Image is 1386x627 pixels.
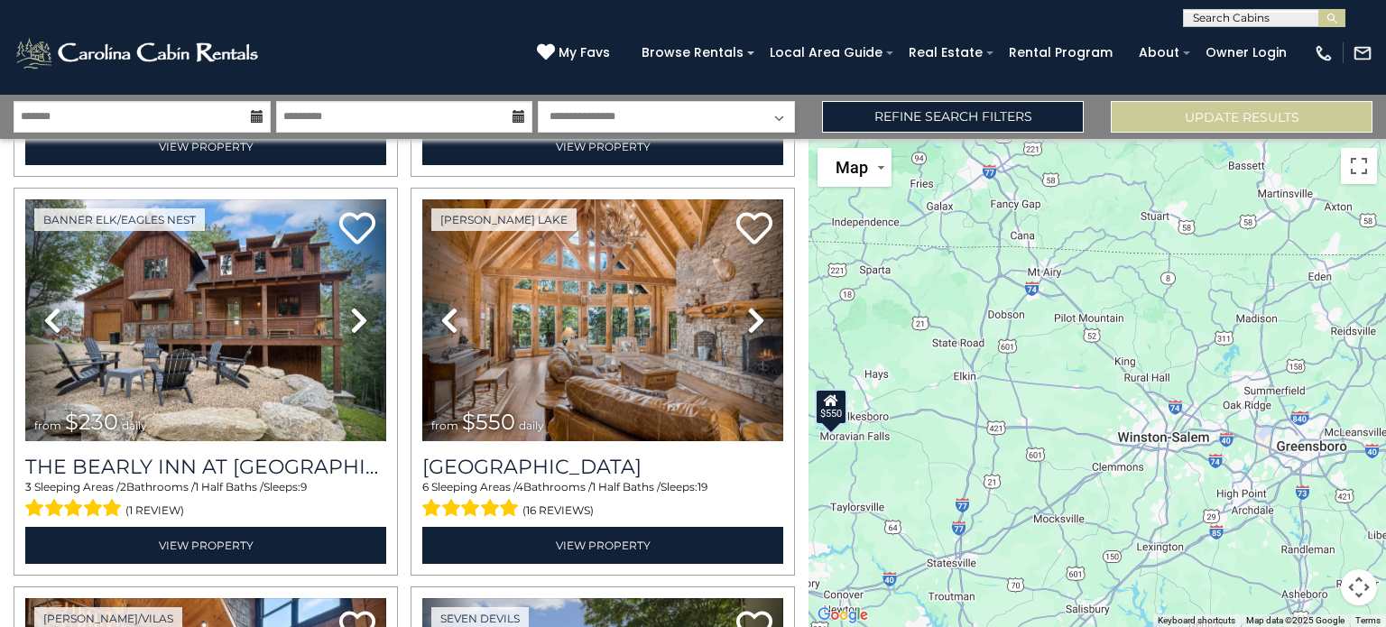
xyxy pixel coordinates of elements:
span: My Favs [559,43,610,62]
span: (16 reviews) [522,499,594,522]
a: Banner Elk/Eagles Nest [34,208,205,231]
h3: The Bearly Inn at Eagles Nest [25,455,386,479]
span: from [431,419,458,432]
span: daily [519,419,544,432]
a: My Favs [537,43,614,63]
a: Browse Rentals [633,39,753,67]
button: Update Results [1111,101,1372,133]
a: The Bearly Inn at [GEOGRAPHIC_DATA] [25,455,386,479]
a: [PERSON_NAME] Lake [431,208,577,231]
span: $550 [462,409,515,435]
span: 4 [516,480,523,493]
button: Toggle fullscreen view [1341,148,1377,184]
img: mail-regular-white.png [1353,43,1372,63]
a: Rental Program [1000,39,1122,67]
a: View Property [422,128,783,165]
img: thumbnail_163277924.jpeg [422,199,783,441]
span: daily [122,419,147,432]
a: [GEOGRAPHIC_DATA] [422,455,783,479]
span: Map [836,158,868,177]
button: Map camera controls [1341,569,1377,605]
img: Google [813,604,873,627]
h3: Lake Haven Lodge [422,455,783,479]
a: Owner Login [1197,39,1296,67]
div: Sleeping Areas / Bathrooms / Sleeps: [422,479,783,522]
button: Keyboard shortcuts [1158,614,1235,627]
img: White-1-2.png [14,35,263,71]
div: Sleeping Areas / Bathrooms / Sleeps: [25,479,386,522]
div: $550 [815,388,847,424]
span: from [34,419,61,432]
span: 3 [25,480,32,493]
a: View Property [25,128,386,165]
a: Real Estate [900,39,992,67]
span: 9 [300,480,307,493]
a: Local Area Guide [761,39,892,67]
span: (1 review) [125,499,184,522]
img: phone-regular-white.png [1314,43,1334,63]
img: thumbnail_167078144.jpeg [25,199,386,441]
span: Map data ©2025 Google [1246,615,1344,625]
a: About [1130,39,1188,67]
span: 6 [422,480,429,493]
a: Open this area in Google Maps (opens a new window) [813,604,873,627]
a: Refine Search Filters [822,101,1084,133]
a: View Property [25,527,386,564]
button: Change map style [818,148,892,187]
span: 1 Half Baths / [195,480,263,493]
span: $230 [65,409,118,435]
span: 1 Half Baths / [592,480,661,493]
span: 2 [120,480,126,493]
a: Add to favorites [339,210,375,249]
a: View Property [422,527,783,564]
a: Terms (opens in new tab) [1355,615,1381,625]
span: 19 [698,480,707,493]
a: Add to favorites [736,210,772,249]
